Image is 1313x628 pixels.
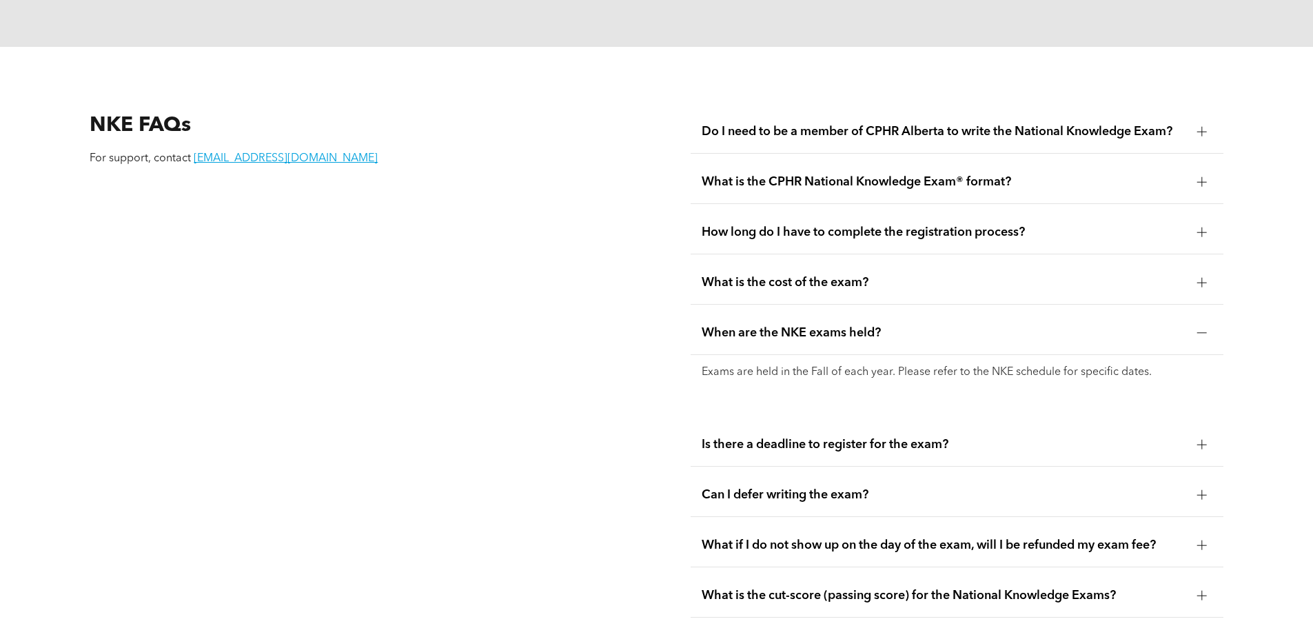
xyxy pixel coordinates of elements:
[90,153,191,164] span: For support, contact
[702,325,1186,341] span: When are the NKE exams held?
[702,588,1186,603] span: What is the cut-score (passing score) for the National Knowledge Exams?
[702,275,1186,290] span: What is the cost of the exam?
[702,437,1186,452] span: Is there a deadline to register for the exam?
[194,153,378,164] a: [EMAIL_ADDRESS][DOMAIN_NAME]
[702,174,1186,190] span: What is the CPHR National Knowledge Exam® format?
[702,225,1186,240] span: How long do I have to complete the registration process?
[702,124,1186,139] span: Do I need to be a member of CPHR Alberta to write the National Knowledge Exam?
[702,366,1212,379] p: Exams are held in the Fall of each year. Please refer to the NKE schedule for specific dates.
[702,538,1186,553] span: What if I do not show up on the day of the exam, will I be refunded my exam fee?
[90,115,191,136] span: NKE FAQs
[702,487,1186,503] span: Can I defer writing the exam?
